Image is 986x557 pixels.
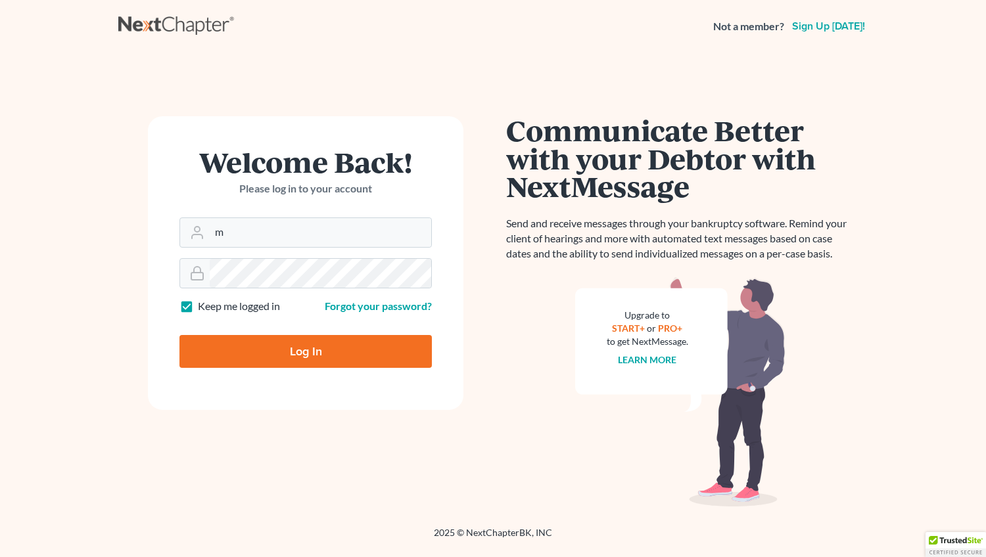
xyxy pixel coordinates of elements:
[179,148,432,176] h1: Welcome Back!
[926,532,986,557] div: TrustedSite Certified
[659,323,683,334] a: PRO+
[607,309,688,322] div: Upgrade to
[179,335,432,368] input: Log In
[118,526,868,550] div: 2025 © NextChapterBK, INC
[713,19,784,34] strong: Not a member?
[619,354,677,365] a: Learn more
[506,116,855,200] h1: Communicate Better with your Debtor with NextMessage
[575,277,786,507] img: nextmessage_bg-59042aed3d76b12b5cd301f8e5b87938c9018125f34e5fa2b7a6b67550977c72.svg
[179,181,432,196] p: Please log in to your account
[607,335,688,348] div: to get NextMessage.
[325,300,432,312] a: Forgot your password?
[789,21,868,32] a: Sign up [DATE]!
[506,216,855,261] p: Send and receive messages through your bankruptcy software. Remind your client of hearings and mo...
[210,218,431,247] input: Email Address
[613,323,646,334] a: START+
[647,323,657,334] span: or
[198,299,280,314] label: Keep me logged in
